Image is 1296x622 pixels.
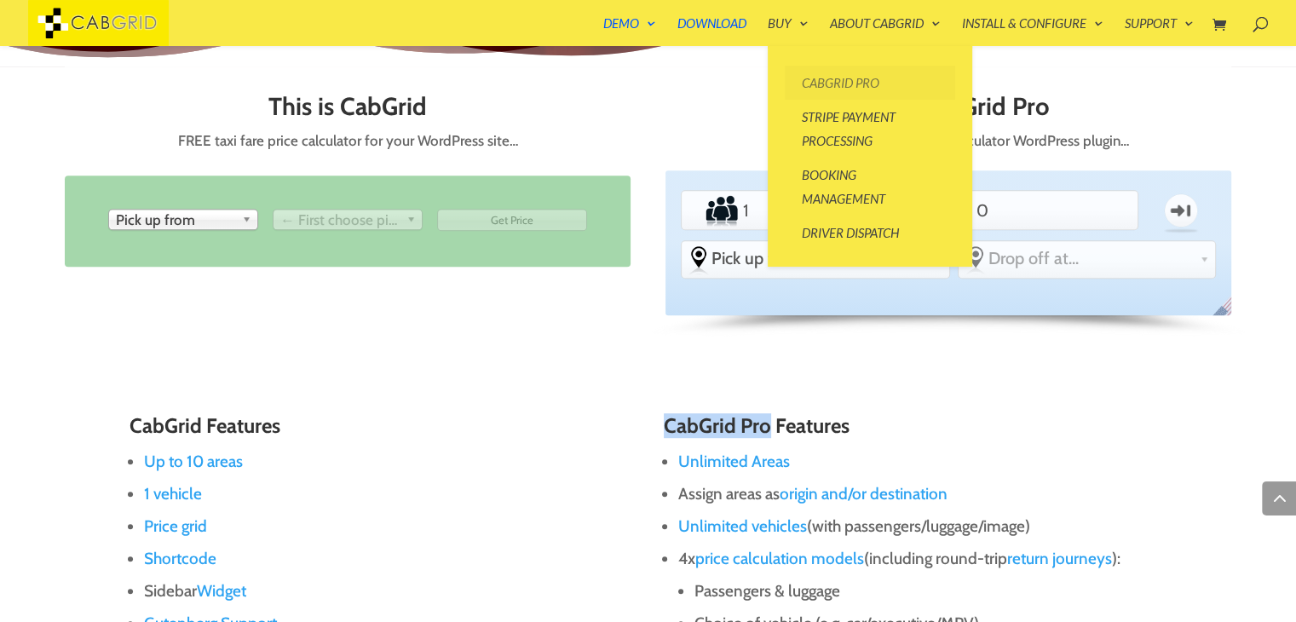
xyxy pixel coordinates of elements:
span: Drop off at... [988,248,1194,268]
a: Price grid [144,516,207,536]
input: Get Price [437,209,587,231]
a: About CabGrid [830,17,941,46]
a: Booking Management [785,158,955,216]
h2: This is CabGrid [65,93,631,129]
p: FREE taxi fare price calculator for your WordPress site… [65,129,631,153]
a: return journeys [1007,549,1112,568]
div: Select the place the starting address falls within [682,241,950,275]
a: Up to 10 areas [144,452,243,471]
a: Support [1125,17,1194,46]
a: Demo [603,17,656,46]
span: English [1208,295,1243,331]
div: Drop off [273,209,423,230]
input: Number of Passengers [739,193,850,227]
h3: CabGrid Features [130,415,632,446]
span: Pick up from... [711,248,928,268]
a: Unlimited Areas [678,452,790,471]
a: 1 vehicle [144,484,202,504]
input: Number of Suitcases [973,193,1081,227]
h2: This is CabGrid Pro [665,93,1231,129]
a: Shortcode [144,549,216,568]
a: CabGrid Pro [785,66,955,100]
li: Assign areas as [678,478,1166,510]
a: Buy [768,17,809,46]
a: origin and/or destination [780,484,948,504]
a: Install & Configure [962,17,1103,46]
a: Driver Dispatch [785,216,955,250]
a: Unlimited vehicles [678,516,807,536]
a: CabGrid Taxi Plugin [28,12,169,30]
label: One-way [1148,186,1214,235]
p: Highly configurable taxi price calculator WordPress plugin… [665,129,1231,153]
li: (with passengers/luggage/image) [678,510,1166,543]
label: Number of Passengers [683,193,739,227]
a: Widget [197,581,246,601]
div: Pick up [108,209,258,230]
a: Stripe Payment Processing [785,100,955,158]
a: Download [677,17,746,46]
span: ← First choose pick up [280,210,400,230]
a: price calculation models [695,549,864,568]
span: Pick up from [116,210,235,230]
li: Passengers & luggage [694,575,1166,608]
div: Select the place the destination address is within [959,241,1216,275]
h3: CabGrid Pro Features [664,415,1166,446]
li: Sidebar [144,575,632,608]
